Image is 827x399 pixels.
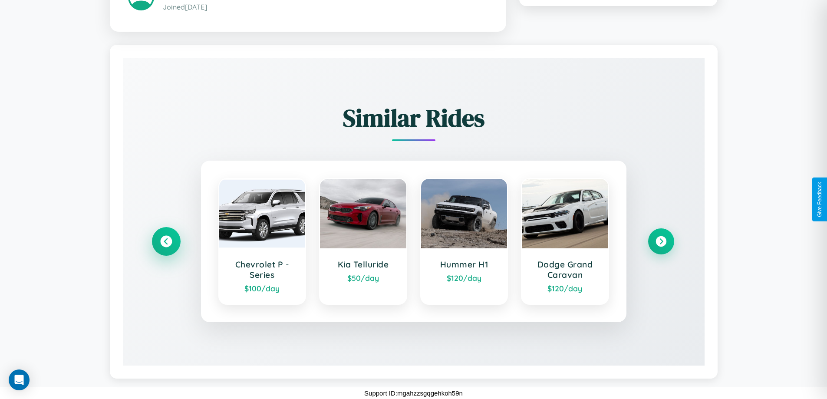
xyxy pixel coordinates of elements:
h3: Dodge Grand Caravan [530,259,600,280]
div: Give Feedback [817,182,823,217]
div: $ 120 /day [530,284,600,293]
a: Chevrolet P - Series$100/day [218,178,306,305]
h3: Chevrolet P - Series [228,259,297,280]
div: $ 50 /day [329,273,398,283]
a: Kia Telluride$50/day [319,178,407,305]
p: Joined [DATE] [163,1,488,13]
p: Support ID: mgahzzsgqgehkoh59n [364,387,463,399]
h2: Similar Rides [153,101,674,135]
div: $ 100 /day [228,284,297,293]
div: $ 120 /day [430,273,499,283]
div: Open Intercom Messenger [9,369,30,390]
h3: Hummer H1 [430,259,499,270]
a: Dodge Grand Caravan$120/day [521,178,609,305]
a: Hummer H1$120/day [420,178,508,305]
h3: Kia Telluride [329,259,398,270]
